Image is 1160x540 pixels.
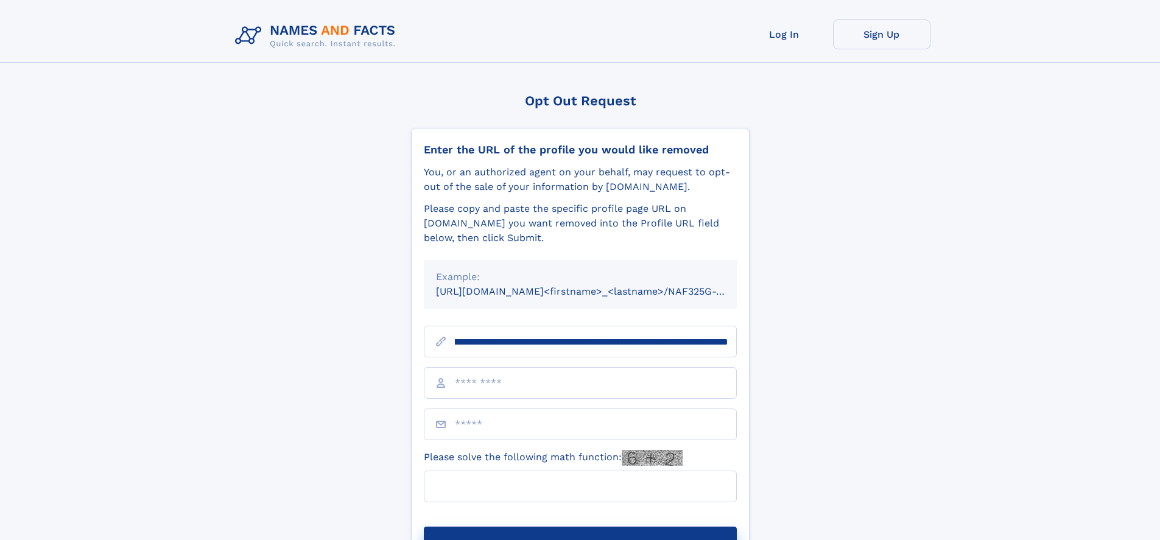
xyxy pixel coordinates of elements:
[424,202,737,245] div: Please copy and paste the specific profile page URL on [DOMAIN_NAME] you want removed into the Pr...
[436,286,760,297] small: [URL][DOMAIN_NAME]<firstname>_<lastname>/NAF325G-xxxxxxxx
[424,143,737,156] div: Enter the URL of the profile you would like removed
[230,19,406,52] img: Logo Names and Facts
[424,450,683,466] label: Please solve the following math function:
[424,165,737,194] div: You, or an authorized agent on your behalf, may request to opt-out of the sale of your informatio...
[436,270,725,284] div: Example:
[736,19,833,49] a: Log In
[833,19,930,49] a: Sign Up
[411,93,750,108] div: Opt Out Request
